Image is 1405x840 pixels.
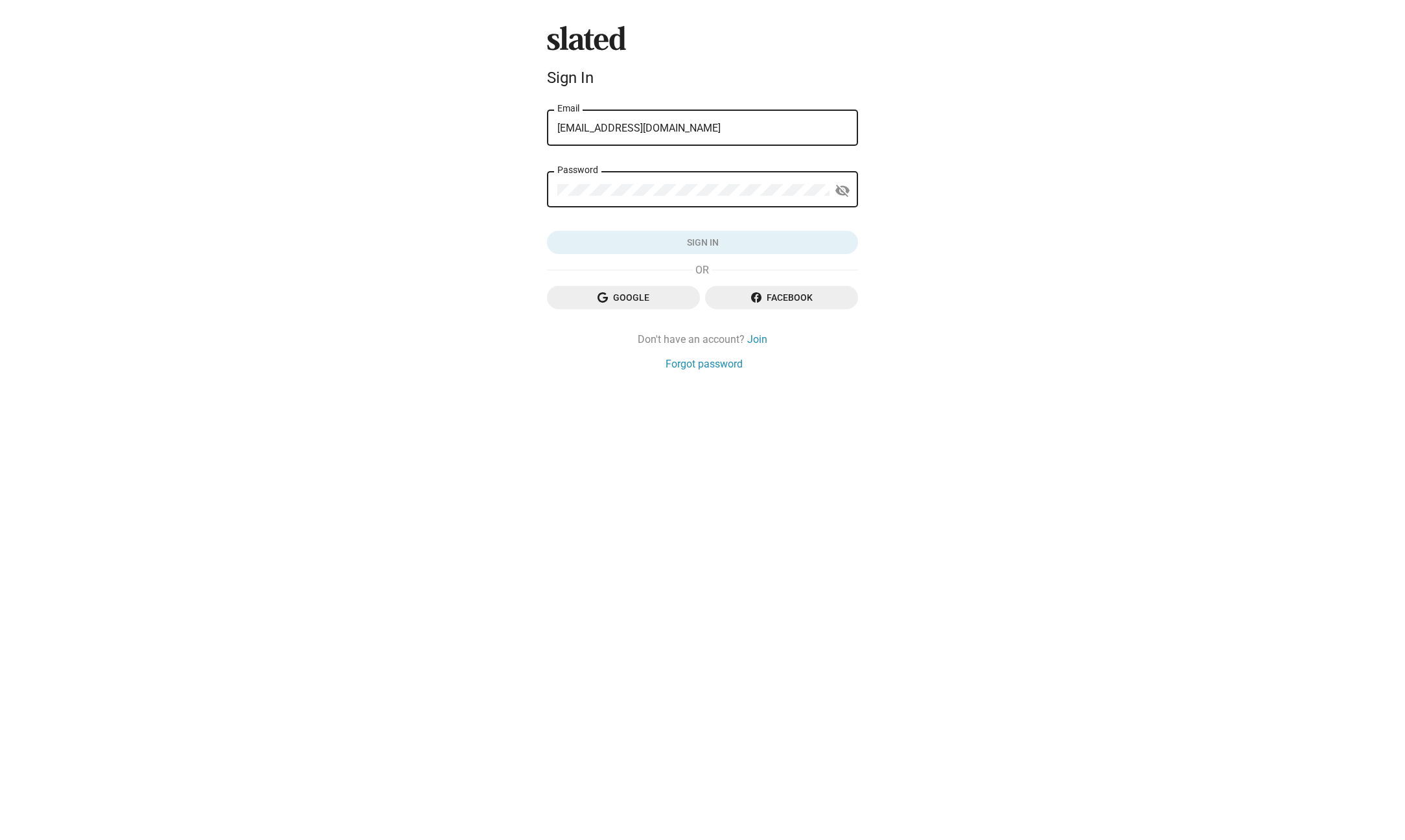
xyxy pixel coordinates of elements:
[547,26,858,92] sl-branding: Sign In
[666,357,743,371] a: Forgot password
[830,178,855,204] button: Show password
[547,69,858,87] div: Sign In
[705,286,858,309] button: Facebook
[547,332,858,346] div: Don't have an account?
[747,332,767,346] a: Join
[547,286,700,309] button: Google
[835,181,850,201] mat-icon: visibility_off
[715,286,848,309] span: Facebook
[557,286,690,309] span: Google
